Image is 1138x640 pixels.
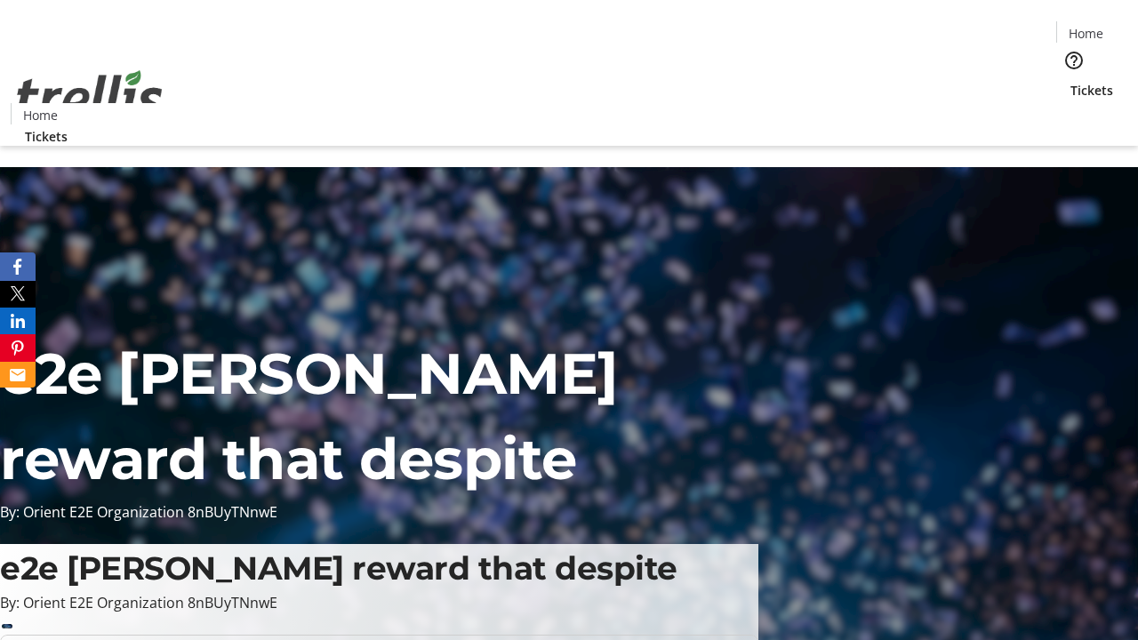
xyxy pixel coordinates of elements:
button: Cart [1056,100,1092,135]
img: Orient E2E Organization 8nBUyTNnwE's Logo [11,51,169,140]
span: Home [23,106,58,124]
span: Tickets [1070,81,1113,100]
a: Tickets [11,127,82,146]
a: Home [12,106,68,124]
button: Help [1056,43,1092,78]
a: Tickets [1056,81,1127,100]
span: Home [1069,24,1103,43]
a: Home [1057,24,1114,43]
span: Tickets [25,127,68,146]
